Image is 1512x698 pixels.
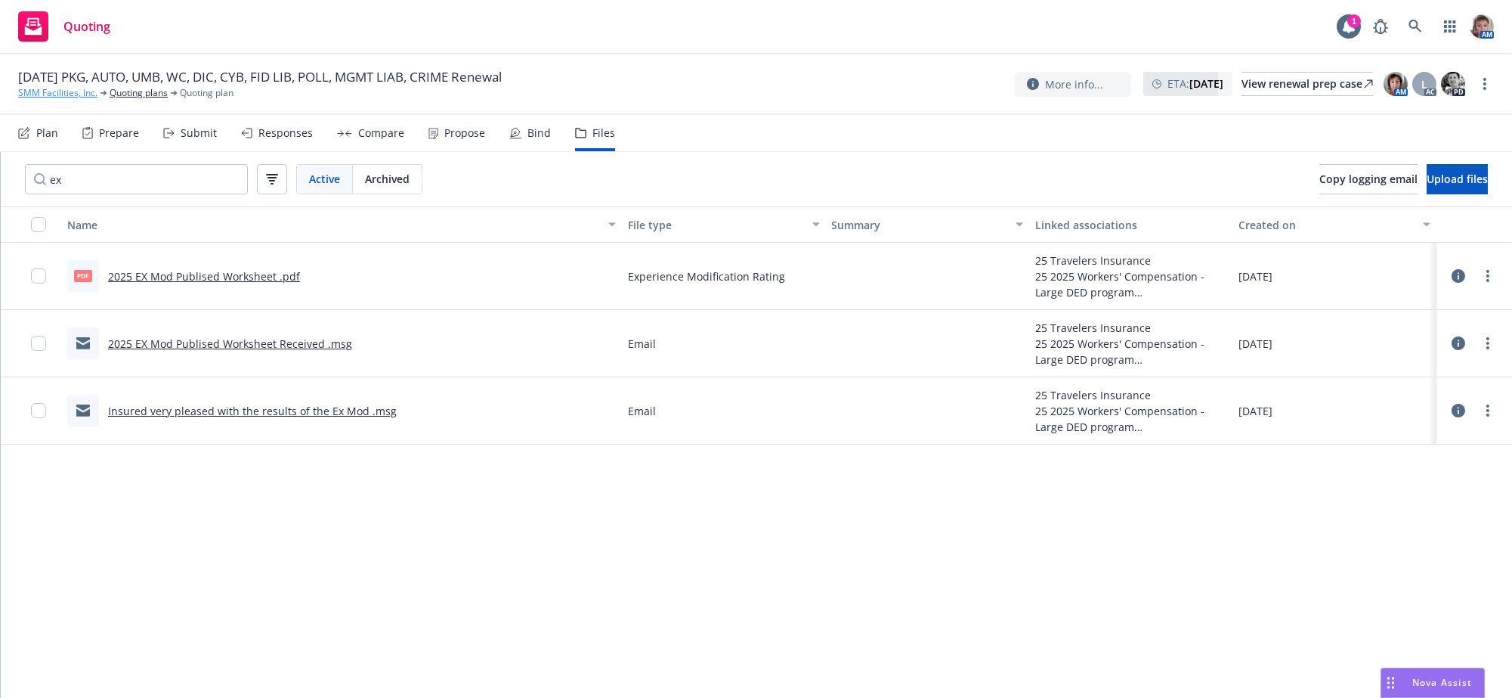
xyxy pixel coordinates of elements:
img: photo [1470,14,1494,39]
a: more [1479,402,1497,420]
span: [DATE] [1239,268,1273,284]
div: Propose [444,127,485,139]
a: Insured very pleased with the results of the Ex Mod .msg [108,404,397,418]
strong: [DATE] [1189,76,1223,91]
span: Email [628,336,656,352]
span: Archived [365,171,410,187]
a: more [1476,75,1494,93]
input: Search by keyword... [25,164,248,194]
span: Copy logging email [1319,172,1418,186]
span: [DATE] [1239,403,1273,419]
div: 25 Travelers Insurance [1035,387,1227,403]
span: Email [628,403,656,419]
button: Copy logging email [1319,164,1418,194]
a: Quoting [12,5,116,48]
div: 25 2025 Workers' Compensation - Large DED program [1035,403,1227,435]
div: Summary [832,217,1007,233]
div: Name [67,217,599,233]
button: Upload files [1427,164,1488,194]
span: Quoting [63,20,110,33]
div: Drag to move [1381,669,1400,697]
div: Linked associations [1035,217,1227,233]
div: File type [628,217,803,233]
a: Quoting plans [110,86,168,100]
span: ETA : [1167,76,1223,92]
button: More info... [1015,72,1131,97]
div: Files [592,127,615,139]
span: Nova Assist [1412,676,1472,689]
button: Summary [826,206,1030,243]
a: more [1479,267,1497,285]
div: 25 Travelers Insurance [1035,253,1227,268]
span: More info... [1045,76,1103,92]
div: 25 2025 Workers' Compensation - Large DED program [1035,336,1227,368]
span: pdf [74,270,92,281]
img: photo [1441,72,1465,96]
div: 25 2025 Workers' Compensation - Large DED program [1035,268,1227,300]
input: Toggle Row Selected [31,268,46,284]
a: View renewal prep case [1241,72,1373,96]
div: View renewal prep case [1241,73,1373,95]
div: Created on [1239,217,1415,233]
input: Select all [31,217,46,232]
button: Created on [1233,206,1437,243]
span: Quoting plan [180,86,233,100]
a: Report a Bug [1365,11,1396,42]
div: Prepare [99,127,139,139]
div: Responses [258,127,313,139]
a: Search [1400,11,1430,42]
span: [DATE] PKG, AUTO, UMB, WC, DIC, CYB, FID LIB, POLL, MGMT LIAB, CRIME Renewal [18,68,502,86]
button: Nova Assist [1381,668,1485,698]
a: more [1479,334,1497,352]
a: 2025 EX Mod Publised Worksheet Received .msg [108,337,352,351]
span: Experience Modification Rating [628,268,785,284]
div: Submit [181,127,217,139]
span: Active [309,171,340,187]
div: Bind [527,127,551,139]
span: [DATE] [1239,336,1273,352]
span: L [1421,76,1427,92]
a: SMM Facilities, Inc. [18,86,97,100]
img: photo [1384,72,1408,96]
span: Upload files [1427,172,1488,186]
div: Compare [358,127,404,139]
div: 1 [1347,14,1361,28]
button: Name [61,206,622,243]
button: Linked associations [1029,206,1233,243]
a: Switch app [1435,11,1465,42]
a: 2025 EX Mod Publised Worksheet .pdf [108,269,300,284]
button: File type [622,206,826,243]
div: 25 Travelers Insurance [1035,320,1227,336]
input: Toggle Row Selected [31,403,46,418]
div: Plan [36,127,58,139]
input: Toggle Row Selected [31,336,46,351]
